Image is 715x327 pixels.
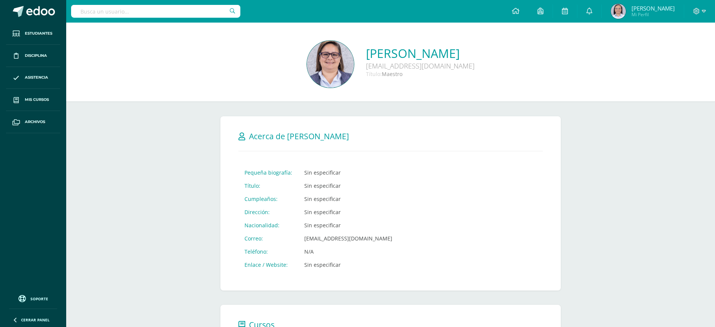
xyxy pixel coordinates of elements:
input: Busca un usuario... [71,5,240,18]
img: 362840c0840221cfc42a5058b27e03ff.png [611,4,626,19]
span: Cerrar panel [21,317,50,322]
td: Sin especificar [298,179,398,192]
td: Sin especificar [298,219,398,232]
span: Título: [366,70,382,78]
td: Sin especificar [298,258,398,271]
td: Título: [238,179,298,192]
td: Dirección: [238,205,298,219]
a: [PERSON_NAME] [366,45,475,61]
td: [EMAIL_ADDRESS][DOMAIN_NAME] [298,232,398,245]
td: Enlace / Website: [238,258,298,271]
a: Mis cursos [6,89,60,111]
a: Archivos [6,111,60,133]
a: Soporte [9,293,57,303]
a: Disciplina [6,45,60,67]
td: Sin especificar [298,192,398,205]
img: 29a060a2113cd0982a8c3312960abe89.png [307,41,354,88]
td: Nacionalidad: [238,219,298,232]
span: Disciplina [25,53,47,59]
div: [EMAIL_ADDRESS][DOMAIN_NAME] [366,61,475,70]
td: Correo: [238,232,298,245]
span: Mi Perfil [632,11,675,18]
span: Estudiantes [25,30,52,37]
span: Soporte [30,296,48,301]
span: [PERSON_NAME] [632,5,675,12]
td: Pequeña biografía: [238,166,298,179]
span: Maestro [382,70,402,78]
span: Acerca de [PERSON_NAME] [249,131,349,141]
span: Asistencia [25,75,48,81]
td: Sin especificar [298,205,398,219]
a: Estudiantes [6,23,60,45]
td: Teléfono: [238,245,298,258]
span: Mis cursos [25,97,49,103]
span: Archivos [25,119,45,125]
td: Cumpleaños: [238,192,298,205]
a: Asistencia [6,67,60,89]
td: Sin especificar [298,166,398,179]
td: N/A [298,245,398,258]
